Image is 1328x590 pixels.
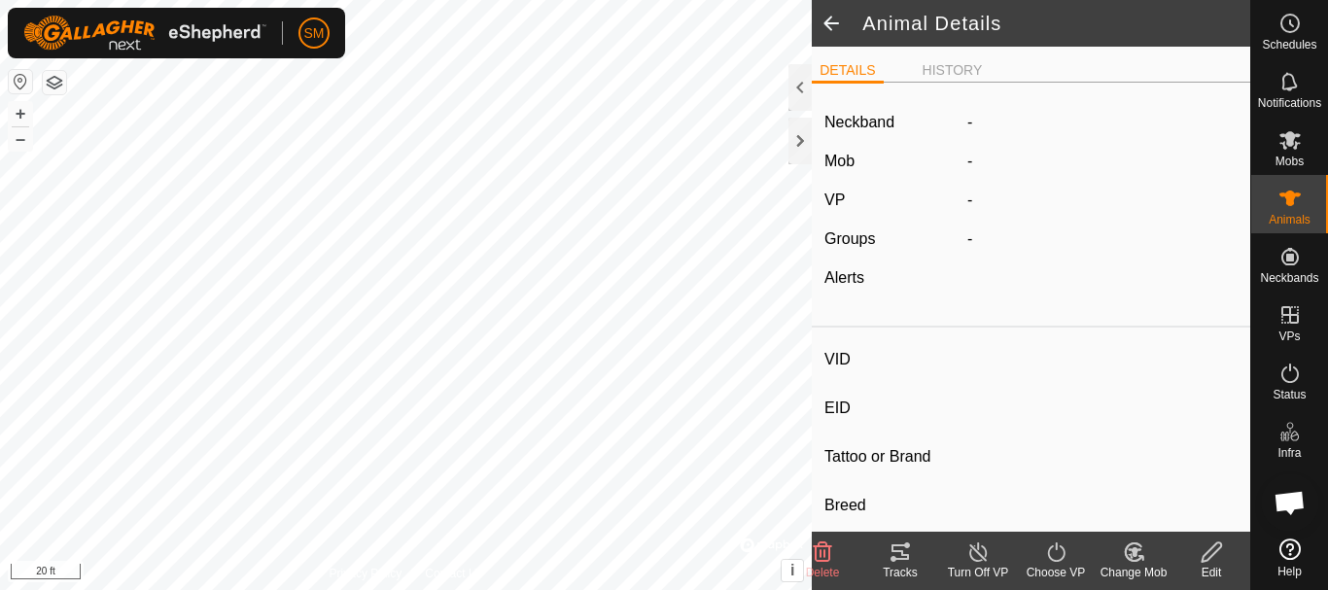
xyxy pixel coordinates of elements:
div: Tracks [861,564,939,581]
label: Breed [824,493,962,518]
a: Help [1251,531,1328,585]
a: Privacy Policy [330,565,402,582]
span: VPs [1278,330,1300,342]
label: Neckband [824,111,894,134]
span: Notifications [1258,97,1321,109]
label: - [967,111,972,134]
button: – [9,127,32,151]
button: i [782,560,803,581]
app-display-virtual-paddock-transition: - [967,191,972,208]
div: Open chat [1261,473,1319,532]
span: SM [304,23,325,44]
div: Change Mob [1095,564,1172,581]
li: HISTORY [915,60,991,81]
span: Help [1277,566,1302,577]
label: Tattoo or Brand [824,444,962,469]
span: i [790,562,794,578]
div: - [960,227,1245,251]
label: Alerts [824,269,864,286]
span: Schedules [1262,39,1316,51]
span: Delete [806,566,840,579]
label: EID [824,396,962,421]
span: Status [1273,389,1306,400]
button: Reset Map [9,70,32,93]
div: Turn Off VP [939,564,1017,581]
button: Map Layers [43,71,66,94]
div: Choose VP [1017,564,1095,581]
span: Neckbands [1260,272,1318,284]
button: + [9,102,32,125]
label: VID [824,347,962,372]
li: DETAILS [812,60,883,84]
label: VP [824,191,845,208]
a: Contact Us [425,565,482,582]
img: Gallagher Logo [23,16,266,51]
div: Edit [1172,564,1250,581]
label: Mob [824,153,855,169]
span: Animals [1269,214,1311,226]
label: Groups [824,230,875,247]
span: - [967,153,972,169]
span: Mobs [1276,156,1304,167]
h2: Animal Details [862,12,1250,35]
span: Infra [1277,447,1301,459]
